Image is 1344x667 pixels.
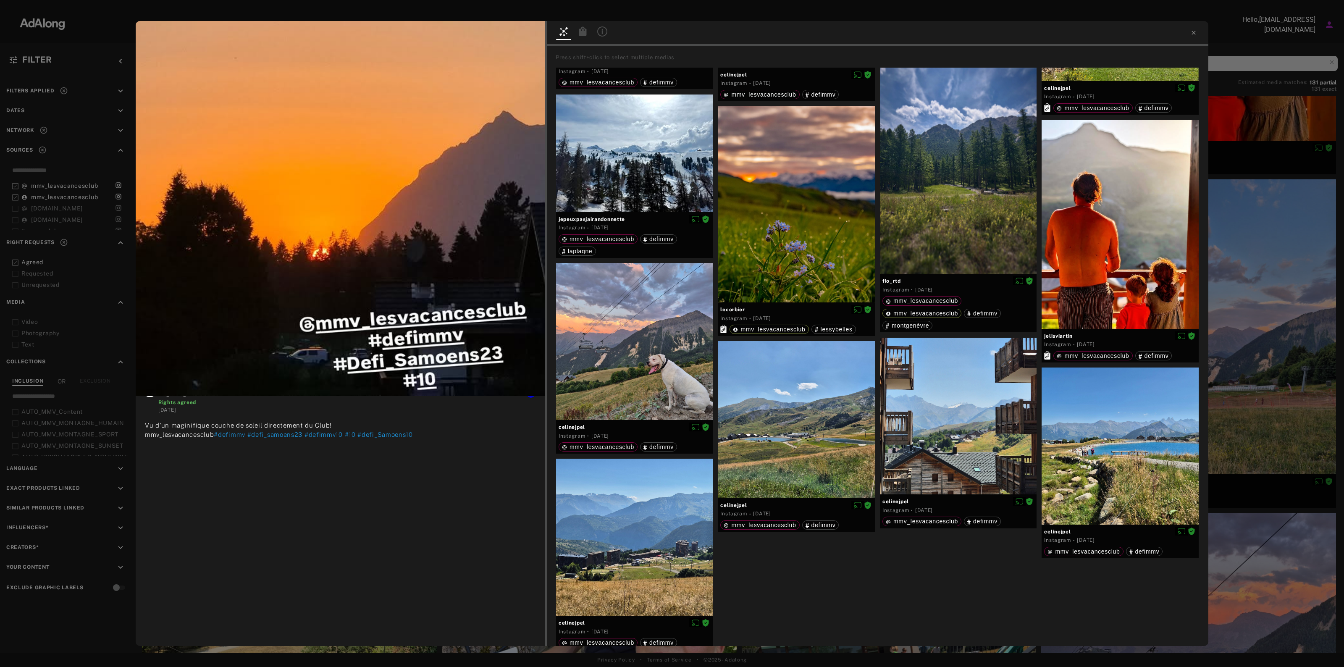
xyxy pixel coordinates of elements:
div: lessybelles [815,326,853,332]
time: 2025-08-14T12:01:38.000Z [1077,341,1095,347]
span: #defimmv [214,431,245,438]
div: Instagram [882,286,909,294]
span: Rights agreed [1026,498,1033,504]
time: 2024-05-17T10:04:12.000Z [753,315,771,321]
span: defimmv [973,518,997,525]
span: #defi_samoens23 [247,431,303,438]
span: · [1073,537,1075,544]
span: defimmv [1144,352,1169,359]
div: mmv_lesvacancesclub [1057,353,1129,359]
svg: Exact products linked [1044,103,1050,112]
span: Rights agreed [702,620,709,625]
img: 531084656_18529263235010787_6445182262769897966_n.jpg [136,21,545,396]
div: Instagram [720,315,747,322]
span: defimmv [649,79,674,86]
span: mmv_lesvacancesclub [1064,352,1129,359]
span: · [749,80,751,87]
span: celinejpel [720,502,872,509]
span: mmv_lesvacancesclub [1064,105,1129,111]
div: mmv_lesvacancesclub [724,92,796,97]
span: Rights agreed [864,306,871,312]
div: mmv_lesvacancesclub [562,640,634,646]
div: mmv_lesvacancesclub [886,298,958,304]
div: defimmv [643,79,674,85]
button: Disable diffusion on this media [1175,331,1188,340]
div: defimmv [1139,353,1169,359]
span: defimmv [811,91,836,98]
span: mmv_lesvacancesclub [570,79,634,86]
div: Instagram [559,224,585,231]
button: Disable diffusion on this media [1175,84,1188,92]
span: Rights agreed [702,424,709,430]
span: · [749,315,751,322]
span: Rights agreed [1188,85,1195,91]
button: Disable diffusion on this media [1013,497,1026,506]
span: defimmv [1144,105,1169,111]
span: jepeuxpasjairandonnette [559,215,711,223]
div: defimmv [1139,105,1169,111]
time: 2025-08-12T20:06:46.000Z [753,80,771,86]
time: 2025-08-08T15:57:43.000Z [1077,94,1095,100]
span: Rights agreed [864,71,871,77]
span: defimmv [649,639,674,646]
time: 2025-07-07T19:01:37.000Z [915,287,933,293]
span: mmv_lesvacancesclub [570,444,634,450]
div: Instagram [1044,536,1071,544]
span: defimmv [649,444,674,450]
span: mmv_lesvacancesclub [731,91,796,98]
div: defimmv [643,640,674,646]
time: 2025-08-12T20:06:46.000Z [591,68,609,74]
div: laplagne [562,248,593,254]
time: 2025-03-27T17:03:25.000Z [591,225,609,231]
span: Rights agreed [1188,528,1195,534]
span: Rights agreed [1026,278,1033,284]
button: Disable diffusion on this media [1175,527,1188,536]
span: jelisviartin [1044,332,1196,340]
span: #defimmv10 [304,431,343,438]
button: Disable diffusion on this media [689,618,702,627]
span: lecorbier [720,306,872,313]
span: mmv_lesvacancesclub [570,639,634,646]
div: mmv_lesvacancesclub [886,518,958,524]
div: Widget de chat [1302,627,1344,667]
div: Instagram [1044,341,1071,348]
div: Instagram [559,628,585,635]
span: #10 #defi_Samoens10 [345,431,413,438]
div: Instagram [720,79,747,87]
span: defimmv [1135,548,1160,555]
div: Instagram [559,68,585,75]
svg: Exact products linked [720,325,727,333]
span: defimmv [973,310,997,317]
span: mmv_lesvacancesclub [893,297,958,304]
span: montgenèvre [892,322,929,329]
div: mmv_lesvacancesclub [1057,105,1129,111]
div: defimmv [1129,549,1160,554]
span: mmv_lesvacancesclub [1055,548,1120,555]
span: · [911,507,913,514]
span: · [587,68,589,75]
div: defimmv [643,236,674,242]
span: · [587,628,589,635]
svg: Exact products linked [1044,351,1050,360]
span: Rights agreed [702,216,709,222]
span: · [1073,341,1075,348]
span: Rights agreed [1188,333,1195,339]
div: mmv_lesvacancesclub [733,326,805,332]
div: Instagram [720,510,747,517]
span: celinejpel [882,498,1034,505]
div: mmv_lesvacancesclub [886,310,958,316]
time: 2025-08-07T21:11:56.000Z [591,629,609,635]
div: mmv_lesvacancesclub [562,79,634,85]
span: celinejpel [720,71,872,79]
span: Vu d'un maginifique couche de soleil directement du Club! mmv_lesvacancesclub [145,422,332,439]
span: · [749,511,751,517]
span: · [587,433,589,439]
div: defimmv [806,522,836,528]
button: Disable diffusion on this media [689,215,702,223]
span: celinejpel [559,423,711,431]
span: fio_rtd [882,277,1034,285]
span: mmv_lesvacancesclub [740,326,805,333]
div: defimmv [643,444,674,450]
span: defimmv [649,236,674,242]
span: · [1073,94,1075,100]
